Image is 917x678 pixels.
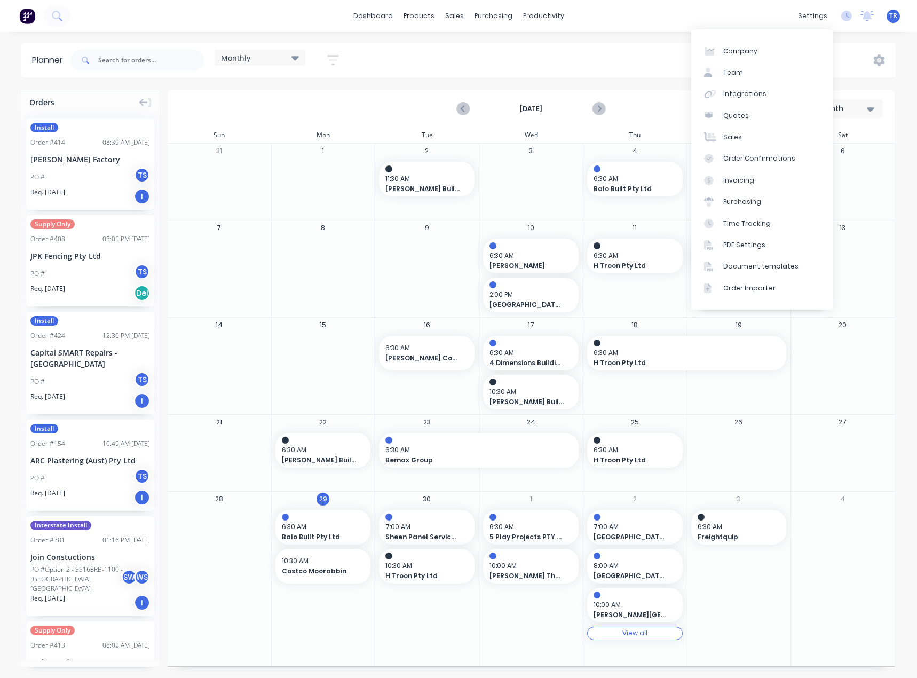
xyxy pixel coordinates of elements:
[723,68,743,77] div: Team
[793,8,833,24] div: settings
[723,262,799,271] div: Document templates
[525,222,537,234] button: 10
[691,191,833,212] a: Purchasing
[732,493,745,506] button: 3
[134,490,150,506] div: I
[30,154,150,165] div: [PERSON_NAME] Factory
[134,595,150,611] div: I
[30,250,150,262] div: JPK Fencing Pty Ltd
[30,594,65,603] span: Req. [DATE]
[440,8,469,24] div: sales
[385,353,460,363] span: [PERSON_NAME] Constructions
[385,561,463,571] span: 10:30 AM
[587,336,786,370] div: 6:30 AMH Troon Pty Ltd
[479,127,583,143] div: Wed
[525,145,537,157] button: 3
[134,372,150,388] div: TS
[29,97,54,108] span: Orders
[622,629,647,637] div: View all
[489,571,564,581] span: [PERSON_NAME] The Night
[282,532,356,542] span: Balo Built Pty Ltd
[483,278,579,312] div: 2:00 PM[GEOGRAPHIC_DATA][PERSON_NAME]
[790,127,895,143] div: Sat
[102,641,150,650] div: 08:02 AM [DATE]
[836,493,849,506] button: 4
[813,99,883,118] button: Month
[30,551,150,563] div: Join Constuctions
[30,641,65,650] div: Order # 413
[379,162,475,196] div: 11:30 AM[PERSON_NAME] Builders - [GEOGRAPHIC_DATA]
[836,145,849,157] button: 6
[489,348,567,358] span: 6:30 AM
[732,416,745,429] button: 26
[421,319,433,332] button: 16
[385,522,463,532] span: 7:00 AM
[594,455,668,465] span: H Troon Pty Ltd
[30,187,65,197] span: Req. [DATE]
[30,565,124,594] div: PO #Option 2 - SS168RB-1100 - [GEOGRAPHIC_DATA] [GEOGRAPHIC_DATA]
[385,343,463,353] span: 6:30 AM
[483,239,579,273] div: 6:30 AM[PERSON_NAME]
[30,535,65,545] div: Order # 381
[271,127,375,143] div: Mon
[691,278,833,299] a: Order Importer
[587,239,683,273] div: 6:30 AMH Troon Pty Ltd
[691,40,833,61] a: Company
[375,127,479,143] div: Tue
[102,535,150,545] div: 01:16 PM [DATE]
[723,240,765,250] div: PDF Settings
[102,234,150,244] div: 03:05 PM [DATE]
[30,347,150,369] div: Capital SMART Repairs - [GEOGRAPHIC_DATA]
[687,127,791,143] div: Fri
[594,348,775,358] span: 6:30 AM
[691,127,833,148] a: Sales
[583,127,687,143] div: Thu
[212,145,225,157] button: 31
[698,532,772,542] span: Freightquip
[30,439,65,448] div: Order # 154
[421,416,433,429] button: 23
[525,493,537,506] button: 1
[134,188,150,204] div: I
[732,319,745,332] button: 19
[102,138,150,147] div: 08:39 AM [DATE]
[282,522,359,532] span: 6:30 AM
[594,522,671,532] span: 7:00 AM
[19,8,35,24] img: Factory
[212,493,225,506] button: 28
[483,549,579,584] div: 10:00 AM[PERSON_NAME] The Night
[348,8,398,24] a: dashboard
[723,132,742,142] div: Sales
[30,626,75,635] span: Supply Only
[30,284,65,294] span: Req. [DATE]
[691,256,833,277] a: Document templates
[121,569,137,585] div: SW
[594,445,671,455] span: 6:30 AM
[282,556,359,566] span: 10:30 AM
[30,219,75,229] span: Supply Only
[594,532,668,542] span: [GEOGRAPHIC_DATA][PERSON_NAME]
[30,488,65,498] span: Req. [DATE]
[421,222,433,234] button: 9
[134,468,150,484] div: TS
[282,455,356,465] span: [PERSON_NAME] Builders - [GEOGRAPHIC_DATA]
[398,8,440,24] div: products
[691,212,833,234] a: Time Tracking
[587,549,683,584] div: 8:00 AM[GEOGRAPHIC_DATA][PERSON_NAME]
[98,50,204,71] input: Search for orders...
[385,455,553,465] span: Bemax Group
[723,111,749,121] div: Quotes
[691,83,833,105] a: Integrations
[525,416,537,429] button: 24
[691,148,833,169] a: Order Confirmations
[723,176,754,185] div: Invoicing
[385,184,460,194] span: [PERSON_NAME] Builders - [GEOGRAPHIC_DATA]
[30,234,65,244] div: Order # 408
[483,336,579,370] div: 6:30 AM4 Dimensions Building Contractors
[594,358,761,368] span: H Troon Pty Ltd
[483,375,579,409] div: 10:30 AM[PERSON_NAME] Builders - [GEOGRAPHIC_DATA]
[134,569,150,585] div: WS
[102,439,150,448] div: 10:49 AM [DATE]
[594,571,668,581] span: [GEOGRAPHIC_DATA][PERSON_NAME]
[421,493,433,506] button: 30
